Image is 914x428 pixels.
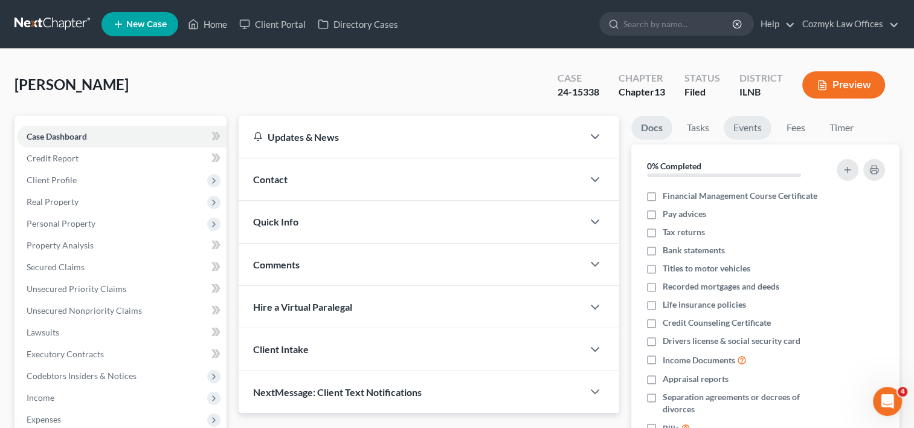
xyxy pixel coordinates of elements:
input: Search by name... [623,13,734,35]
div: Chapter [619,85,665,99]
a: Unsecured Priority Claims [17,278,227,300]
span: Quick Info [253,216,298,227]
div: Chapter [619,71,665,85]
span: Tax returns [663,226,705,238]
span: NextMessage: Client Text Notifications [253,386,422,398]
span: Pay advices [663,208,706,220]
span: Financial Management Course Certificate [663,190,817,202]
a: Unsecured Nonpriority Claims [17,300,227,322]
span: Executory Contracts [27,349,104,359]
div: District [739,71,783,85]
span: Personal Property [27,218,95,229]
span: Drivers license & social security card [663,335,800,347]
a: Events [724,116,771,140]
a: Credit Report [17,148,227,169]
div: Status [684,71,720,85]
span: Codebtors Insiders & Notices [27,371,137,381]
button: Preview [802,71,885,99]
span: Credit Report [27,153,79,163]
a: Timer [820,116,863,140]
a: Executory Contracts [17,343,227,365]
span: Income [27,392,54,403]
span: Credit Counseling Certificate [663,317,771,329]
a: Directory Cases [312,13,404,35]
span: Unsecured Priority Claims [27,284,126,294]
span: Lawsuits [27,327,59,337]
span: Separation agreements or decrees of divorces [663,391,822,415]
span: Appraisal reports [663,373,729,385]
a: Fees [776,116,815,140]
a: Property Analysis [17,235,227,256]
span: Hire a Virtual Paralegal [253,301,352,313]
div: 24-15338 [558,85,599,99]
span: Secured Claims [27,262,85,272]
span: [PERSON_NAME] [14,76,129,93]
a: Lawsuits [17,322,227,343]
a: Client Portal [233,13,312,35]
span: Bank statements [663,244,725,256]
a: Help [755,13,795,35]
span: 13 [654,86,665,97]
div: Filed [684,85,720,99]
span: Expenses [27,414,61,424]
iframe: Intercom live chat [873,387,902,416]
a: Case Dashboard [17,126,227,148]
a: Docs [631,116,672,140]
span: Client Profile [27,175,77,185]
span: Recorded mortgages and deeds [663,280,779,293]
div: Case [558,71,599,85]
span: Comments [253,259,300,270]
span: Unsecured Nonpriority Claims [27,305,142,316]
a: Home [182,13,233,35]
span: Titles to motor vehicles [663,262,750,274]
a: Secured Claims [17,256,227,278]
span: 4 [898,387,907,397]
strong: 0% Completed [647,161,701,171]
span: Income Documents [663,354,735,366]
span: Client Intake [253,343,309,355]
span: Life insurance policies [663,299,746,311]
span: Contact [253,173,288,185]
div: ILNB [739,85,783,99]
a: Tasks [677,116,719,140]
span: Property Analysis [27,240,94,250]
span: Real Property [27,196,79,207]
span: Case Dashboard [27,131,87,141]
div: Updates & News [253,131,568,143]
a: Cozmyk Law Offices [796,13,899,35]
span: New Case [126,20,167,29]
